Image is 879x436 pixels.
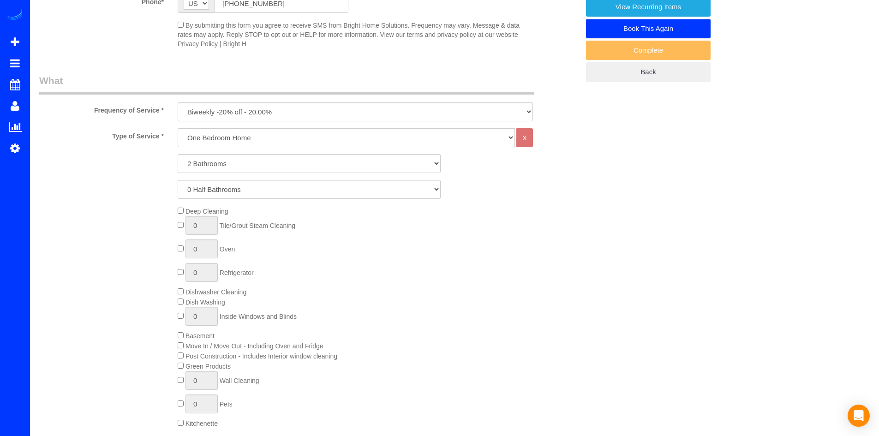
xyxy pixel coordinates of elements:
[39,74,534,95] legend: What
[220,222,295,229] span: Tile/Grout Steam Cleaning
[185,342,323,350] span: Move In / Move Out - Including Oven and Fridge
[185,332,215,340] span: Basement
[6,9,24,22] img: Automaid Logo
[185,420,218,427] span: Kitchenette
[220,400,233,408] span: Pets
[586,19,711,38] a: Book This Again
[185,363,231,370] span: Green Products
[32,102,171,115] label: Frequency of Service *
[220,377,259,384] span: Wall Cleaning
[185,352,337,360] span: Post Construction - Includes Interior window cleaning
[178,22,520,48] span: By submitting this form you agree to receive SMS from Bright Home Solutions. Frequency may vary. ...
[848,405,870,427] div: Open Intercom Messenger
[586,62,711,82] a: Back
[185,299,225,306] span: Dish Washing
[32,128,171,141] label: Type of Service *
[220,313,297,320] span: Inside Windows and Blinds
[185,208,228,215] span: Deep Cleaning
[220,269,254,276] span: Refrigerator
[220,245,235,253] span: Oven
[185,288,246,296] span: Dishwasher Cleaning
